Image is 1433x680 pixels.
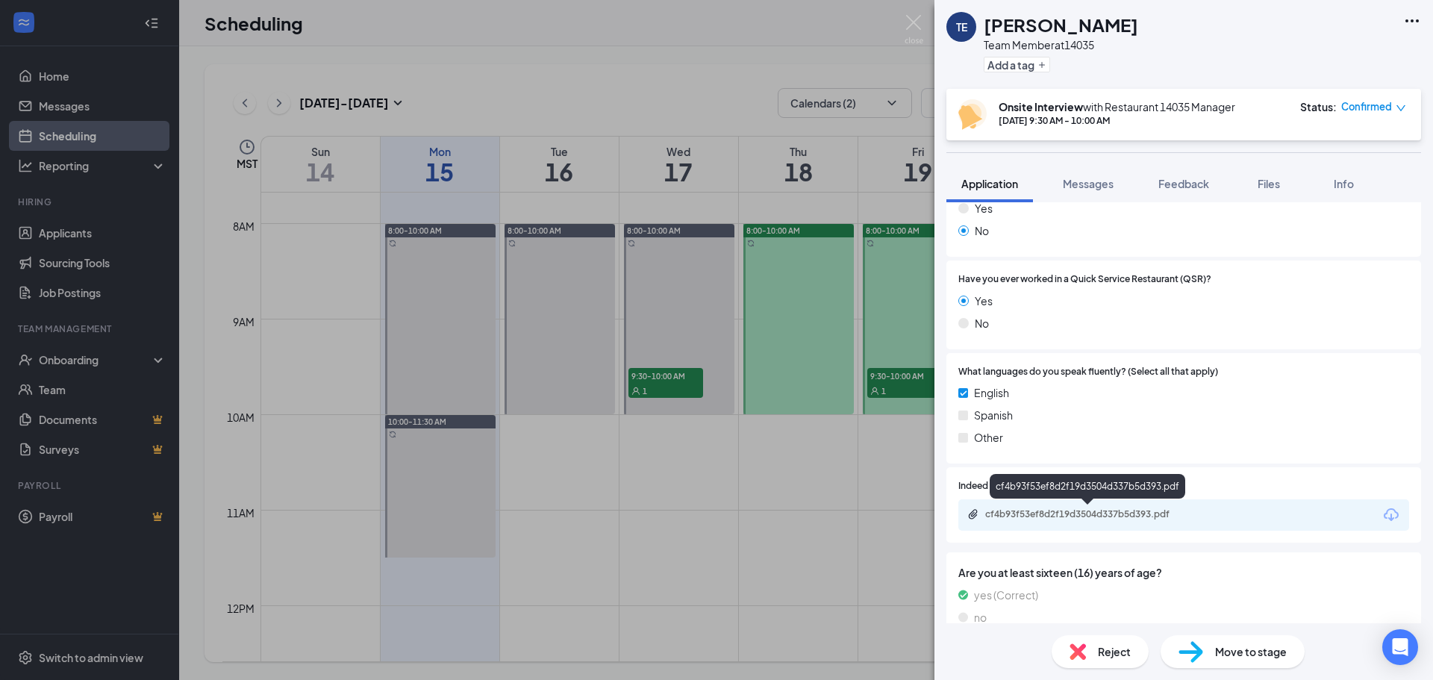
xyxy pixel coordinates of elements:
[975,293,993,309] span: Yes
[990,474,1185,499] div: cf4b93f53ef8d2f19d3504d337b5d393.pdf
[974,407,1013,423] span: Spanish
[1396,103,1406,113] span: down
[958,479,1024,493] span: Indeed Resume
[975,315,989,331] span: No
[999,100,1083,113] b: Onsite Interview
[1382,506,1400,524] svg: Download
[984,57,1050,72] button: PlusAdd a tag
[1063,177,1114,190] span: Messages
[999,114,1235,127] div: [DATE] 9:30 AM - 10:00 AM
[1098,643,1131,660] span: Reject
[958,365,1218,379] span: What languages do you speak fluently? (Select all that apply)
[975,200,993,216] span: Yes
[999,99,1235,114] div: with Restaurant 14035 Manager
[967,508,1209,523] a: Paperclipcf4b93f53ef8d2f19d3504d337b5d393.pdf
[1382,629,1418,665] div: Open Intercom Messenger
[1300,99,1337,114] div: Status :
[1341,99,1392,114] span: Confirmed
[975,222,989,239] span: No
[1403,12,1421,30] svg: Ellipses
[974,609,987,626] span: no
[985,508,1194,520] div: cf4b93f53ef8d2f19d3504d337b5d393.pdf
[1258,177,1280,190] span: Files
[974,587,1038,603] span: yes (Correct)
[956,19,967,34] div: TE
[974,429,1003,446] span: Other
[961,177,1018,190] span: Application
[1215,643,1287,660] span: Move to stage
[1037,60,1046,69] svg: Plus
[1334,177,1354,190] span: Info
[1158,177,1209,190] span: Feedback
[984,12,1138,37] h1: [PERSON_NAME]
[958,272,1211,287] span: Have you ever worked in a Quick Service Restaurant (QSR)?
[958,564,1409,581] span: Are you at least sixteen (16) years of age?
[967,508,979,520] svg: Paperclip
[974,384,1009,401] span: English
[984,37,1138,52] div: Team Member at 14035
